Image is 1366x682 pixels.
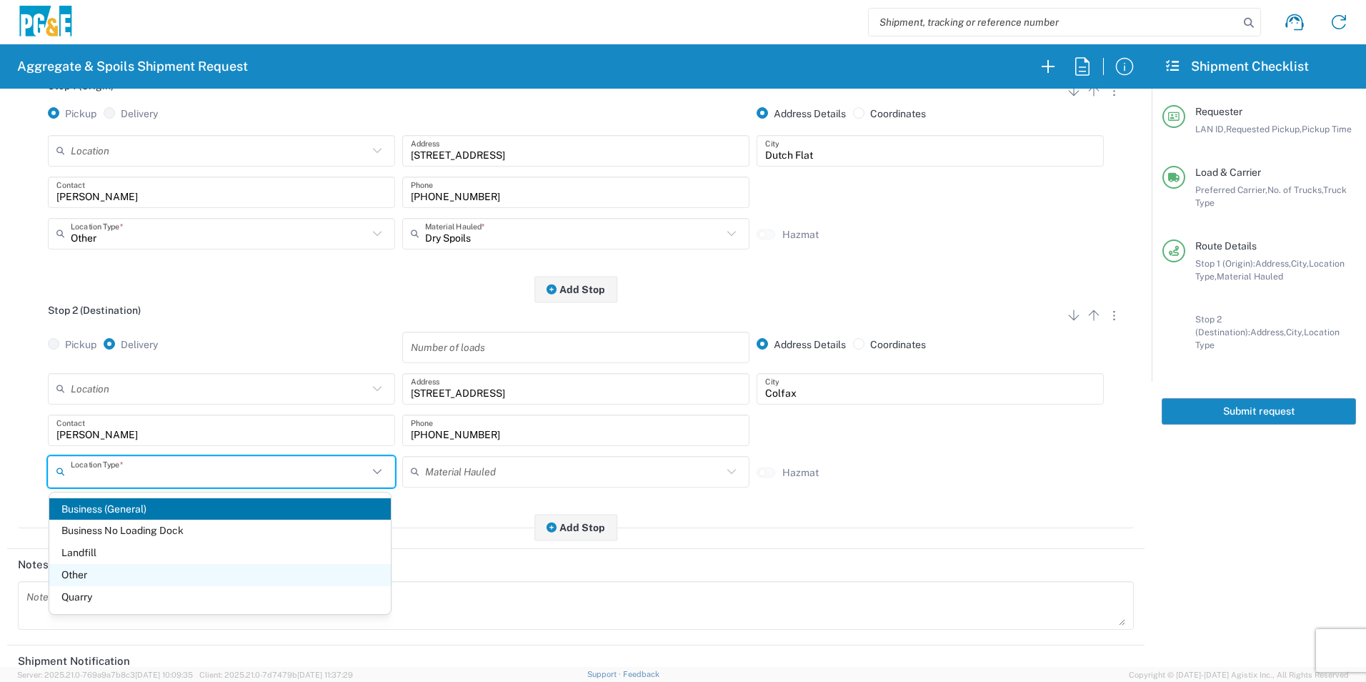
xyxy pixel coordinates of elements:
[853,338,926,351] label: Coordinates
[17,671,193,679] span: Server: 2025.21.0-769a9a7b8c3
[1195,240,1257,252] span: Route Details
[853,107,926,120] label: Coordinates
[1195,124,1226,134] span: LAN ID,
[534,276,617,302] button: Add Stop
[623,670,659,678] a: Feedback
[297,671,353,679] span: [DATE] 11:37:29
[18,654,130,668] h2: Shipment Notification
[199,671,353,679] span: Client: 2025.21.0-7d7479b
[1195,184,1267,195] span: Preferred Carrier,
[1286,327,1304,337] span: City,
[49,498,391,520] span: Business (General)
[1302,124,1352,134] span: Pickup Time
[49,542,391,564] span: Landfill
[1217,271,1283,282] span: Material Hauled
[135,671,193,679] span: [DATE] 10:09:35
[782,466,819,479] label: Hazmat
[17,58,248,75] h2: Aggregate & Spoils Shipment Request
[49,520,391,542] span: Business No Loading Dock
[48,305,141,316] span: Stop 2 (Destination)
[757,338,846,351] label: Address Details
[757,107,846,120] label: Address Details
[1291,258,1309,269] span: City,
[49,586,391,608] span: Quarry
[1250,327,1286,337] span: Address,
[1267,184,1323,195] span: No. of Trucks,
[587,670,623,678] a: Support
[17,6,74,39] img: pge
[1162,398,1356,425] button: Submit request
[1195,167,1261,178] span: Load & Carrier
[1165,58,1309,75] h2: Shipment Checklist
[1195,106,1242,117] span: Requester
[49,564,391,586] span: Other
[1226,124,1302,134] span: Requested Pickup,
[1255,258,1291,269] span: Address,
[1195,314,1250,337] span: Stop 2 (Destination):
[534,514,617,540] button: Add Stop
[1129,668,1349,681] span: Copyright © [DATE]-[DATE] Agistix Inc., All Rights Reserved
[1195,258,1255,269] span: Stop 1 (Origin):
[782,228,819,241] label: Hazmat
[869,9,1239,36] input: Shipment, tracking or reference number
[18,558,49,572] h2: Notes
